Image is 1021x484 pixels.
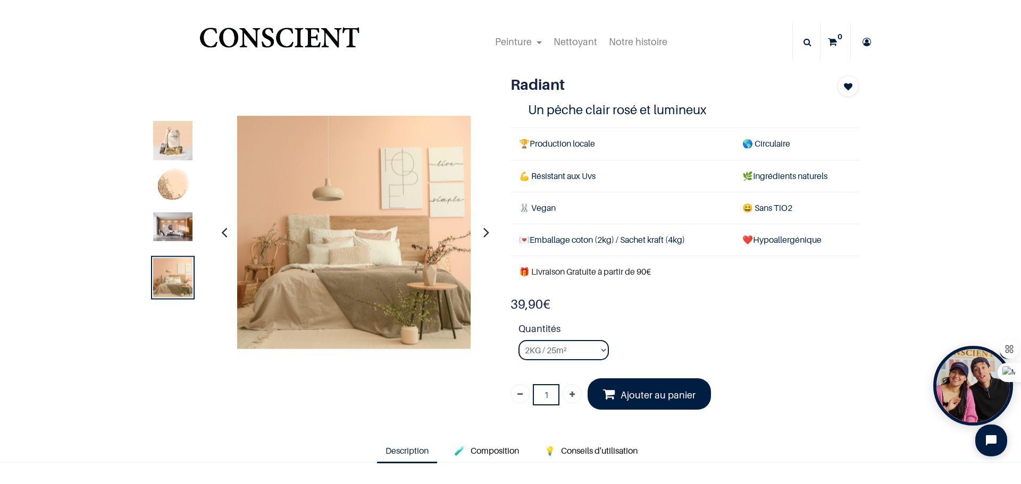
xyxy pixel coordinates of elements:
[734,192,859,224] td: ans TiO2
[734,160,859,192] td: Ingrédients naturels
[197,21,362,63] img: CONSCIENT
[621,389,696,401] font: Ajouter au panier
[734,224,859,256] td: ❤️Hypoallergénique
[609,36,667,47] span: Notre histoire
[519,202,556,213] span: 🐰 Vegan
[454,445,465,456] span: 🧪
[519,138,530,149] span: 🏆
[588,378,711,410] a: Ajouter au panier
[510,384,530,403] a: Supprimer
[742,202,759,213] span: 😄 S
[519,234,530,245] span: 💌
[495,36,532,47] span: Peinture
[519,266,651,277] font: 🎁 Livraison Gratuite à partir de 90€
[835,31,845,42] sup: 0
[561,445,638,456] span: Conseils d'utilisation
[471,445,519,456] span: Composition
[197,21,362,63] a: Logo of CONSCIENT
[510,296,550,312] b: €
[519,171,596,181] span: 💪 Résistant aux Uvs
[933,346,1013,426] div: Open Tolstoy
[153,258,193,297] img: Product image
[510,75,807,94] h1: Radiant
[554,36,597,47] span: Nettoyant
[844,80,852,93] span: Add to wishlist
[510,128,734,160] td: Production locale
[153,212,193,241] img: Product image
[742,138,790,149] span: 🌎 Circulaire
[153,166,193,206] img: Product image
[838,75,859,97] button: Add to wishlist
[489,23,548,61] a: Peinture
[510,296,543,312] span: 39,90
[933,346,1013,426] div: Open Tolstoy widget
[563,384,582,403] a: Ajouter
[545,445,555,456] span: 💡
[510,224,734,256] td: Emballage coton (2kg) / Sachet kraft (4kg)
[518,321,859,340] strong: Quantités
[821,23,850,61] a: 0
[528,101,842,118] h4: Un pêche clair rosé et lumineux
[153,121,193,160] img: Product image
[386,445,429,456] span: Description
[237,115,471,349] img: Product image
[742,171,753,181] span: 🌿
[933,346,1013,426] div: Tolstoy bubble widget
[966,415,1016,465] iframe: Tidio Chat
